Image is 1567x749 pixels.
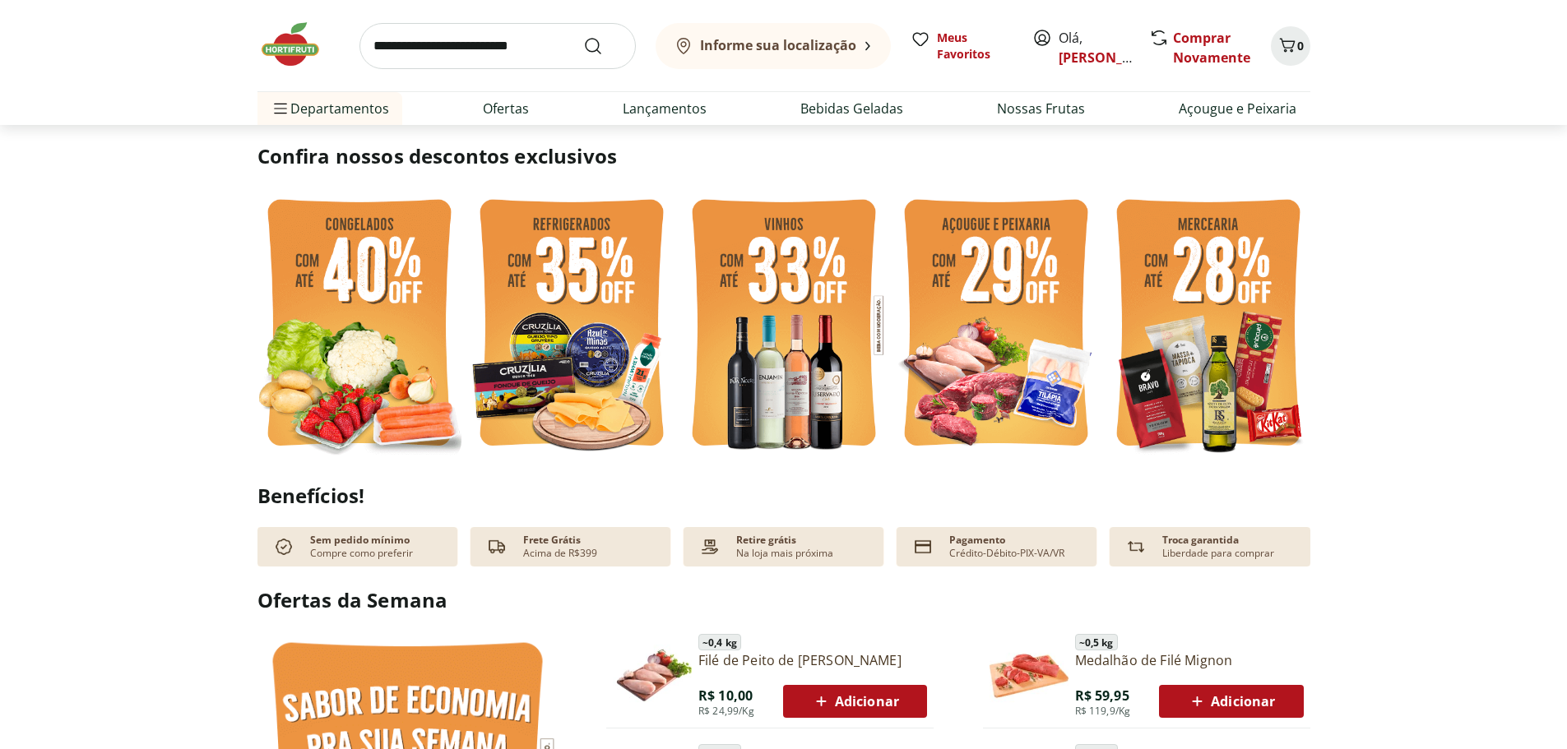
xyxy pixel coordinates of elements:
[910,534,936,560] img: card
[271,534,297,560] img: check
[894,189,1098,461] img: açougue
[623,99,707,118] a: Lançamentos
[1059,49,1166,67] a: [PERSON_NAME]
[698,705,754,718] span: R$ 24,99/Kg
[271,89,290,128] button: Menu
[613,636,692,715] img: Filé de Peito de Frango Resfriado
[1162,534,1239,547] p: Troca garantida
[783,685,927,718] button: Adicionar
[359,23,636,69] input: search
[1271,26,1310,66] button: Carrinho
[698,651,927,669] a: Filé de Peito de [PERSON_NAME]
[1059,28,1132,67] span: Olá,
[484,534,510,560] img: truck
[811,691,899,711] span: Adicionar
[310,547,413,560] p: Compre como preferir
[1173,29,1250,67] a: Comprar Novamente
[949,547,1064,560] p: Crédito-Débito-PIX-VA/VR
[800,99,903,118] a: Bebidas Geladas
[1179,99,1296,118] a: Açougue e Peixaria
[1162,547,1274,560] p: Liberdade para comprar
[1075,651,1304,669] a: Medalhão de Filé Mignon
[656,23,891,69] button: Informe sua localização
[698,634,741,650] span: ~ 0,4 kg
[1123,534,1149,560] img: Devolução
[271,89,389,128] span: Departamentos
[310,534,410,547] p: Sem pedido mínimo
[1106,189,1310,461] img: mercearia
[1075,705,1131,718] span: R$ 119,9/Kg
[483,99,529,118] a: Ofertas
[523,547,597,560] p: Acima de R$399
[470,189,674,461] img: refrigerados
[583,36,623,56] button: Submit Search
[1297,38,1304,53] span: 0
[523,534,581,547] p: Frete Grátis
[257,484,1310,507] h2: Benefícios!
[949,534,1005,547] p: Pagamento
[736,547,833,560] p: Na loja mais próxima
[698,687,753,705] span: R$ 10,00
[1159,685,1303,718] button: Adicionar
[257,586,1310,614] h2: Ofertas da Semana
[682,189,886,461] img: vinho
[736,534,796,547] p: Retire grátis
[997,99,1085,118] a: Nossas Frutas
[937,30,1013,62] span: Meus Favoritos
[1075,687,1129,705] span: R$ 59,95
[911,30,1013,62] a: Meus Favoritos
[257,20,340,69] img: Hortifruti
[1187,691,1275,711] span: Adicionar
[697,534,723,560] img: payment
[257,143,1310,169] h2: Confira nossos descontos exclusivos
[700,36,856,54] b: Informe sua localização
[257,189,461,461] img: feira
[1075,634,1118,650] span: ~ 0,5 kg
